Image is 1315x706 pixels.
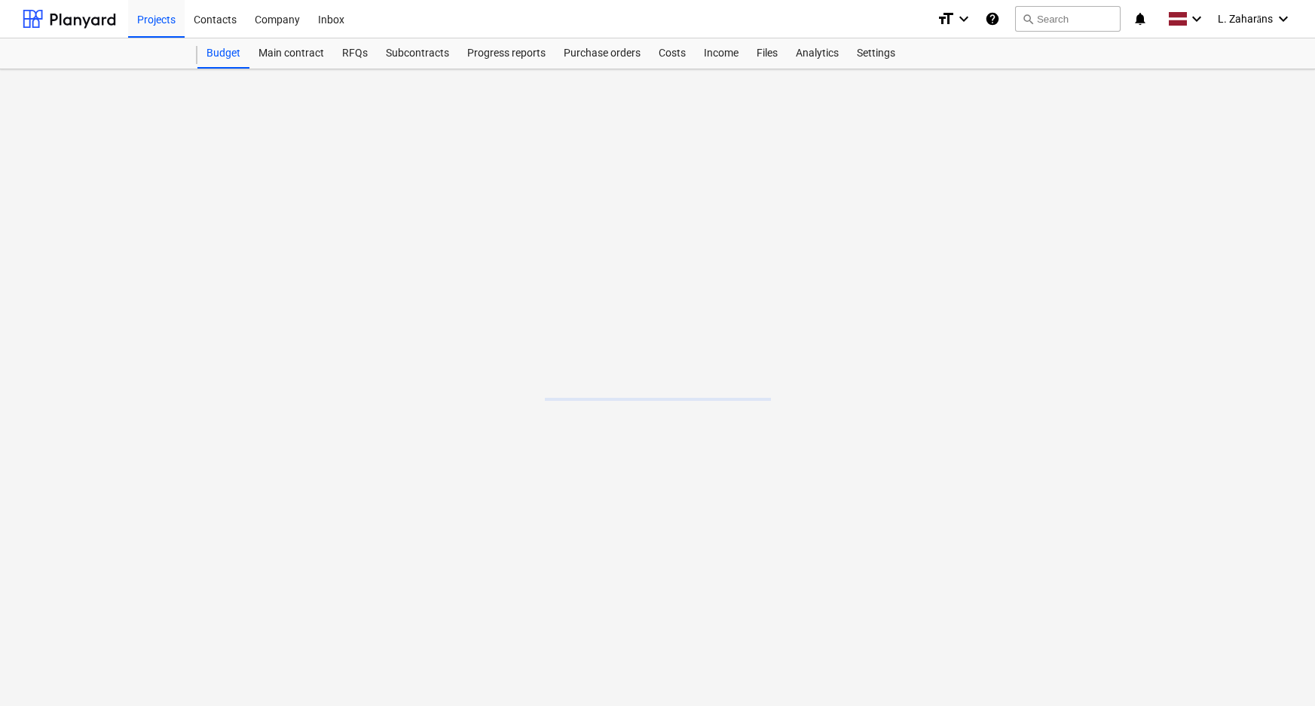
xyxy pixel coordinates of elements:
[1133,10,1148,28] i: notifications
[458,38,555,69] a: Progress reports
[1015,6,1121,32] button: Search
[1022,13,1034,25] span: search
[787,38,848,69] a: Analytics
[848,38,904,69] a: Settings
[748,38,787,69] a: Files
[249,38,333,69] a: Main contract
[197,38,249,69] a: Budget
[937,10,955,28] i: format_size
[555,38,650,69] a: Purchase orders
[377,38,458,69] a: Subcontracts
[1274,10,1292,28] i: keyboard_arrow_down
[650,38,695,69] a: Costs
[1188,10,1206,28] i: keyboard_arrow_down
[695,38,748,69] a: Income
[955,10,973,28] i: keyboard_arrow_down
[333,38,377,69] a: RFQs
[1218,13,1273,26] span: L. Zaharāns
[985,10,1000,28] i: Knowledge base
